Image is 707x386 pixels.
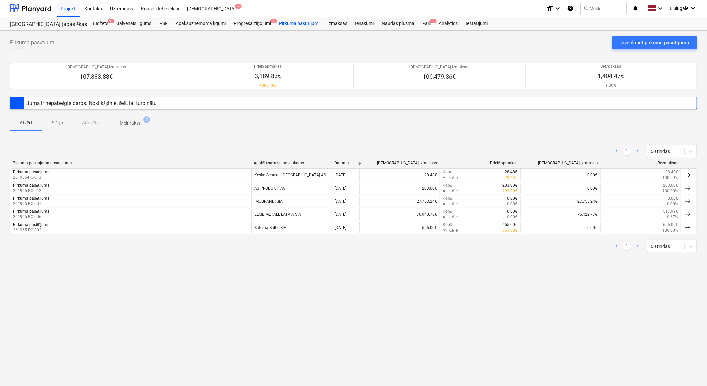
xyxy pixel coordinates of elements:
[435,17,462,30] div: Analytics
[462,17,492,30] div: Iestatījumi
[546,4,554,12] i: format_size
[418,17,435,30] a: Faili9+
[505,169,518,175] p: 28.48€
[359,183,440,194] div: 203.00€
[667,214,678,220] p: 0.67%
[598,64,624,69] p: Bezmaksas
[13,175,49,180] p: 261965-PO-013
[13,161,249,166] div: Pirkuma pasūtījuma nosaukums
[359,222,440,233] div: 655.00€
[503,228,518,233] p: 655.00€
[520,196,600,207] div: 27,753.24€
[254,161,329,166] div: Apakšuzņēmēja nosaukums
[13,222,49,227] div: Pirkuma pasūtījums
[598,72,624,80] p: 1,404.47€
[612,147,620,155] a: Previous page
[10,39,56,47] span: Pirkuma pasūtījumi
[66,64,126,70] p: [DEMOGRAPHIC_DATA] izmaksas
[66,73,126,81] p: 107,883.83€
[520,222,600,233] div: 0.00€
[667,201,678,207] p: 0.00%
[554,4,562,12] i: keyboard_arrow_down
[10,21,79,28] div: [GEOGRAPHIC_DATA] (abas ēkas - PRJ2002936 un PRJ2002937) 2601965
[443,201,459,207] p: Atlikušie :
[663,183,678,188] p: 203.00€
[583,6,589,11] span: search
[335,173,346,177] div: [DATE]
[359,209,440,220] div: 76,940.76€
[503,188,518,194] p: 203.00€
[362,161,437,165] div: [DEMOGRAPHIC_DATA] izmaksas
[112,17,155,30] div: Galvenais līgums
[230,17,275,30] div: Progresa ziņojumi
[503,183,518,188] p: 203.00€
[674,354,707,386] iframe: Chat Widget
[662,175,678,181] p: 100.00%
[443,209,453,214] p: Kopā :
[251,209,332,220] div: ELME METALL LATVIA SIA
[443,214,459,220] p: Atlikušie :
[443,228,459,233] p: Atlikušie :
[443,183,453,188] p: Kopā :
[567,4,574,12] i: Zināšanu pamats
[443,196,453,201] p: Kopā :
[26,100,157,106] div: Jums ir nepabeigts darbs. Noklikšķiniet šeit, lai turpinātu
[13,214,49,220] p: 261965-PO-006
[523,161,598,165] div: [DEMOGRAPHIC_DATA] izmaksas
[612,36,697,49] button: Izveidojiet pirkuma pasūtījumu
[13,209,49,214] div: Pirkuma pasūtījums
[663,209,678,214] p: 517.99€
[254,83,282,88] p: + 886.48€
[108,19,114,23] span: 9+
[662,228,678,233] p: 100.00%
[323,17,351,30] a: Izmaksas
[13,201,49,207] p: 261965-PO-007
[87,17,112,30] a: Budžets9+
[689,4,697,12] i: keyboard_arrow_down
[378,17,419,30] a: Naudas plūsma
[507,196,518,201] p: 0.00€
[668,196,678,201] p: 0.00€
[254,64,282,69] p: Priekšapmaksa
[662,188,678,194] p: 100.00%
[335,225,346,230] div: [DATE]
[620,38,689,47] div: Izveidojiet pirkuma pasūtījumu
[335,199,346,204] div: [DATE]
[443,175,459,181] p: Atlikušie :
[598,83,624,88] p: 1.30%
[670,6,688,11] span: I. Siugale
[334,161,357,165] div: Datums
[13,188,49,194] p: 261965-PO-012
[634,147,642,155] a: Next page
[443,169,453,175] p: Kopā :
[665,169,678,175] p: 28.48€
[359,169,440,181] div: 28.48€
[520,169,600,181] div: 0.00€
[251,196,332,207] div: IMOGRANDI SIA
[359,196,440,207] div: 27,753.24€
[520,183,600,194] div: 0.00€
[172,17,230,30] div: Apakšuzņēmuma līgumi
[254,72,282,80] p: 3,189.83€
[632,4,639,12] i: notifications
[275,17,323,30] a: Pirkuma pasūtījumi
[50,119,66,126] p: Slēgts
[503,222,518,228] p: 655.00€
[656,4,664,12] i: keyboard_arrow_down
[443,222,453,228] p: Kopā :
[251,169,332,181] div: Kesko Senukai [GEOGRAPHIC_DATA] AS
[351,17,378,30] div: Ienākumi
[270,19,277,23] span: 2
[663,222,678,228] p: 655.00€
[13,183,49,188] div: Pirkuma pasūtījums
[120,120,141,127] p: Melnraksti
[507,201,518,207] p: 0.00€
[13,196,49,201] div: Pirkuma pasūtījums
[409,73,469,81] p: 106,479.36€
[623,147,631,155] a: Page 1 is your current page
[143,116,150,123] span: 2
